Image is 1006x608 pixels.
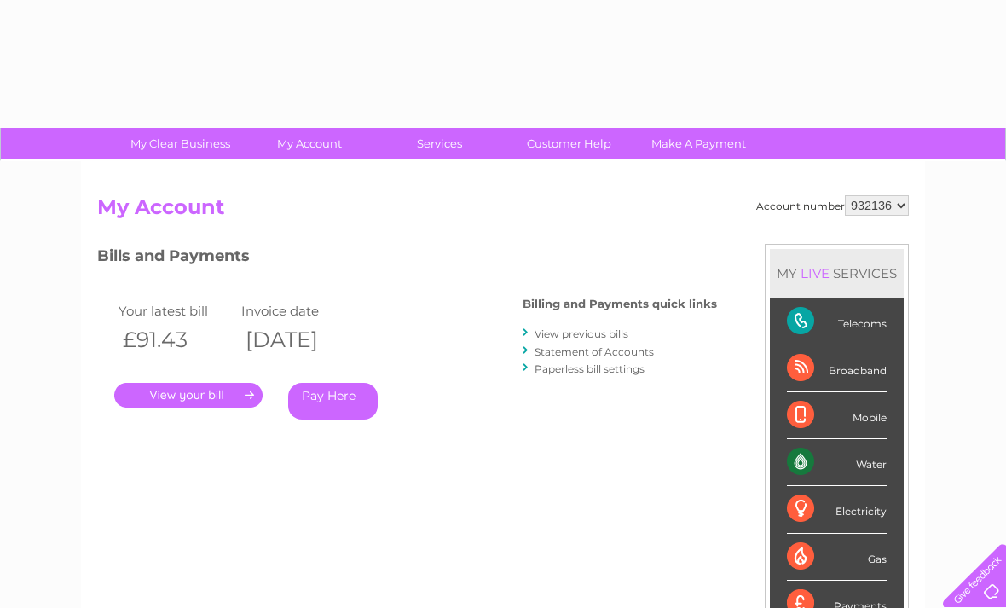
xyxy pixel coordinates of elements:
[237,299,360,322] td: Invoice date
[787,298,887,345] div: Telecoms
[114,383,263,408] a: .
[535,327,628,340] a: View previous bills
[787,345,887,392] div: Broadband
[787,392,887,439] div: Mobile
[787,534,887,581] div: Gas
[97,195,909,228] h2: My Account
[237,322,360,357] th: [DATE]
[369,128,510,159] a: Services
[240,128,380,159] a: My Account
[97,244,717,274] h3: Bills and Payments
[628,128,769,159] a: Make A Payment
[523,298,717,310] h4: Billing and Payments quick links
[535,362,645,375] a: Paperless bill settings
[770,249,904,298] div: MY SERVICES
[797,265,833,281] div: LIVE
[787,486,887,533] div: Electricity
[114,299,237,322] td: Your latest bill
[535,345,654,358] a: Statement of Accounts
[787,439,887,486] div: Water
[288,383,378,420] a: Pay Here
[114,322,237,357] th: £91.43
[110,128,251,159] a: My Clear Business
[499,128,639,159] a: Customer Help
[756,195,909,216] div: Account number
